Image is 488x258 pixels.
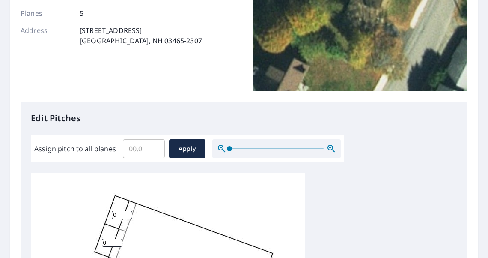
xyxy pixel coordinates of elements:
[80,8,83,18] p: 5
[176,144,199,154] span: Apply
[123,137,165,161] input: 00.0
[169,139,205,158] button: Apply
[34,144,116,154] label: Assign pitch to all planes
[31,112,457,125] p: Edit Pitches
[21,25,72,46] p: Address
[80,25,202,46] p: [STREET_ADDRESS] [GEOGRAPHIC_DATA], NH 03465-2307
[21,8,72,18] p: Planes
